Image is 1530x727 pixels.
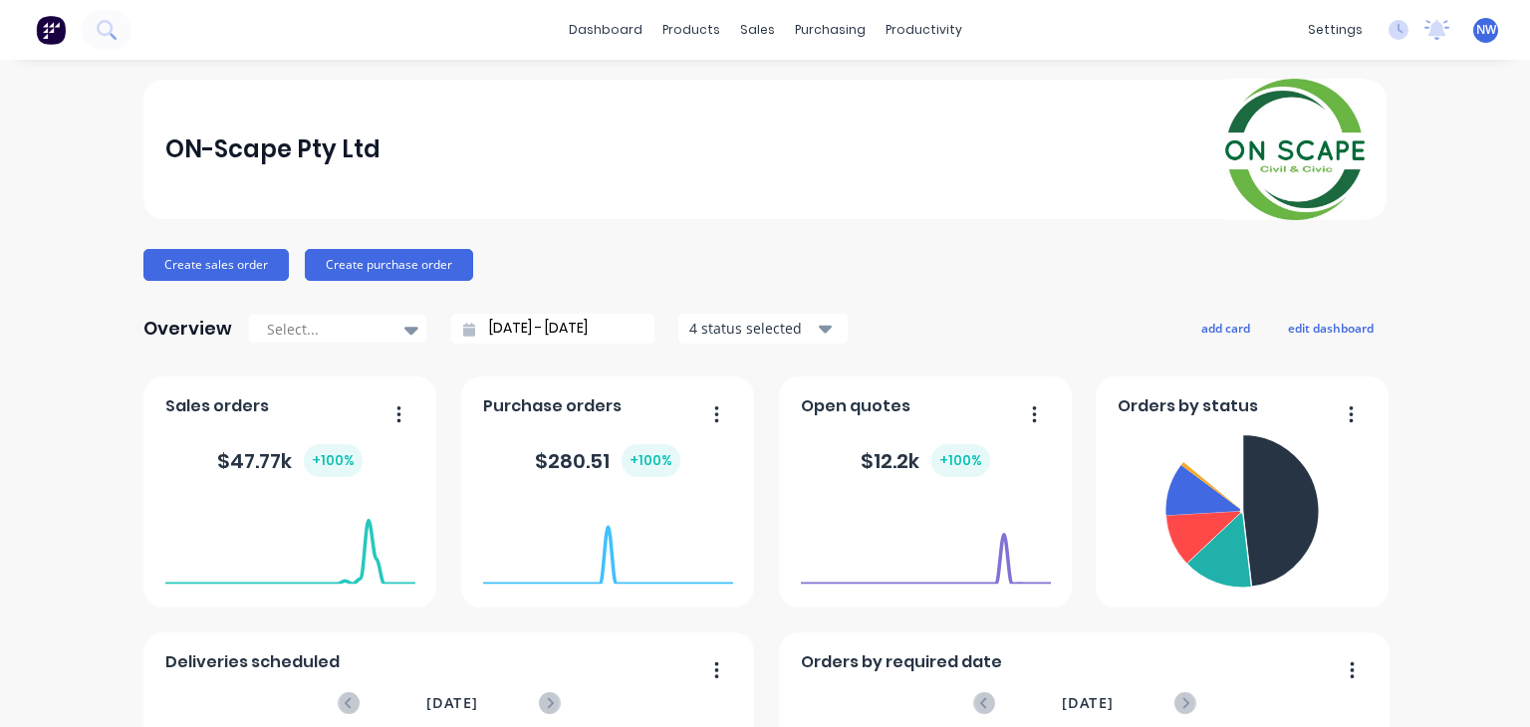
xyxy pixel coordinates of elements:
div: products [652,15,730,45]
span: Sales orders [165,394,269,418]
button: edit dashboard [1275,315,1387,341]
span: Open quotes [801,394,910,418]
div: productivity [876,15,972,45]
div: $ 12.2k [861,444,990,477]
span: NW [1476,21,1496,39]
img: Factory [36,15,66,45]
button: Create purchase order [305,249,473,281]
span: Purchase orders [483,394,622,418]
div: ON-Scape Pty Ltd [165,129,381,169]
span: Orders by status [1118,394,1258,418]
div: Overview [143,309,232,349]
div: $ 47.77k [217,444,363,477]
span: Deliveries scheduled [165,650,340,674]
div: $ 280.51 [535,444,680,477]
span: [DATE] [426,692,478,714]
a: dashboard [559,15,652,45]
div: + 100 % [304,444,363,477]
div: settings [1298,15,1373,45]
div: 4 status selected [689,318,815,339]
button: add card [1188,315,1263,341]
img: ON-Scape Pty Ltd [1225,79,1365,220]
span: [DATE] [1062,692,1114,714]
div: sales [730,15,785,45]
button: Create sales order [143,249,289,281]
button: 4 status selected [678,314,848,344]
div: + 100 % [622,444,680,477]
div: purchasing [785,15,876,45]
div: + 100 % [931,444,990,477]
